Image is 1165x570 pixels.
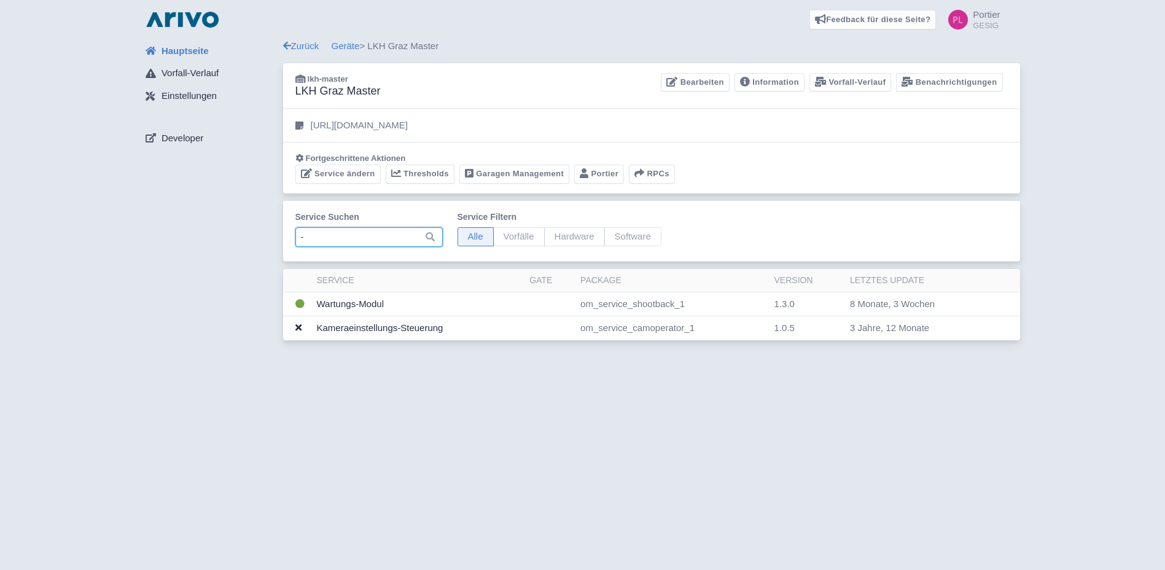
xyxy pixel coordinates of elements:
a: Feedback für diese Seite? [809,10,937,29]
th: Package [575,269,769,292]
span: Vorfall-Verlauf [162,66,219,80]
th: Version [770,269,845,292]
a: Thresholds [386,165,454,184]
a: Portier GESIG [941,10,1000,29]
span: 1.0.5 [774,322,795,333]
span: Portier [973,9,1000,20]
a: Portier [574,165,624,184]
span: Hardware [544,227,605,246]
a: Vorfall-Verlauf [809,73,891,92]
a: Developer [136,127,283,150]
a: Einstellungen [136,85,283,108]
small: GESIG [973,21,1000,29]
a: Vorfall-Verlauf [136,62,283,85]
span: Fortgeschrittene Aktionen [306,154,406,163]
a: Service ändern [295,165,381,184]
a: Information [734,73,805,92]
input: Suche… [295,227,443,247]
span: 1.3.0 [774,299,795,309]
a: Hauptseite [136,39,283,63]
td: Wartungs-Modul [312,292,525,316]
img: logo [143,10,222,29]
td: om_service_camoperator_1 [575,316,769,340]
h3: LKH Graz Master [295,85,381,98]
th: Service [312,269,525,292]
p: [URL][DOMAIN_NAME] [311,119,408,133]
td: Kameraeinstellungs-Steuerung [312,316,525,340]
span: Software [604,227,661,246]
a: Garagen Management [459,165,569,184]
label: Service suchen [295,211,443,224]
th: Letztes Update [845,269,993,292]
label: Service filtern [458,211,661,224]
span: Hauptseite [162,44,209,58]
span: Vorfälle [493,227,545,246]
td: 8 Monate, 3 Wochen [845,292,993,316]
td: om_service_shootback_1 [575,292,769,316]
button: RPCs [629,165,675,184]
a: Geräte [332,41,360,51]
a: Benachrichtigungen [896,73,1002,92]
span: Alle [458,227,494,246]
th: Gate [524,269,575,292]
a: Zurück [283,41,319,51]
span: lkh-master [308,74,348,84]
span: Einstellungen [162,89,217,103]
div: > LKH Graz Master [283,39,1020,53]
a: Bearbeiten [661,73,729,92]
span: Developer [162,131,203,146]
td: 3 Jahre, 12 Monate [845,316,993,340]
